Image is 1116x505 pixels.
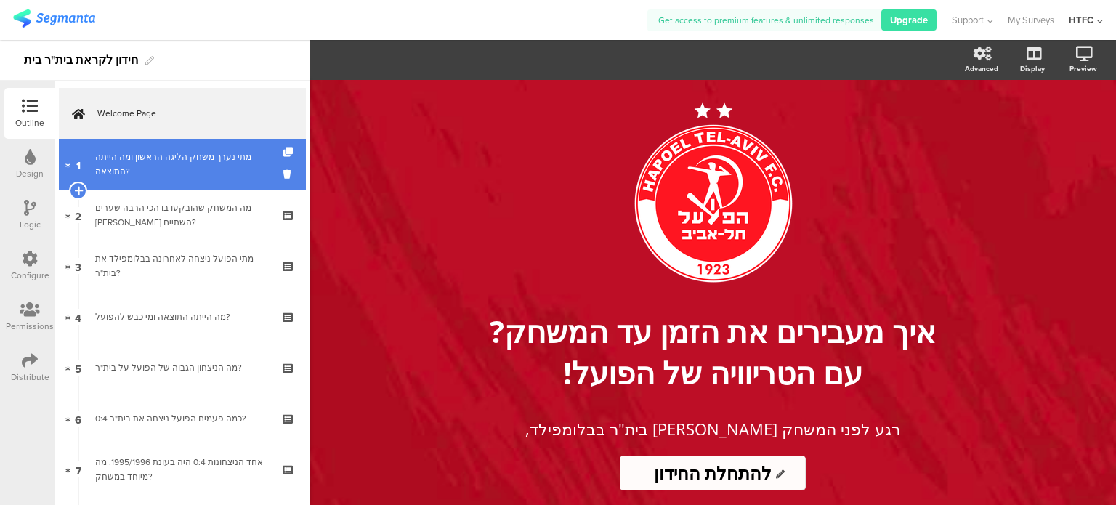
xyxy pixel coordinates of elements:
[59,291,306,342] a: 4 מה הייתה התוצאה ומי כבש להפועל?
[965,63,998,74] div: Advanced
[95,150,269,179] div: מתי נערך משחק הליגה הראשון ומה הייתה התוצאה?
[76,156,81,172] span: 1
[75,411,81,427] span: 6
[59,139,306,190] a: 1 מתי נערך משחק הליגה הראשון ומה הייתה התוצאה?
[95,360,269,375] div: מה הניצחון הגבוה של הפועל על בית"ר?
[444,310,982,352] p: איך מעבירים את הזמן עד המשחק?
[283,148,296,157] i: Duplicate
[95,310,269,324] div: מה הייתה התוצאה ומי כבש להפועל?
[658,14,874,27] span: Get access to premium features & unlimited responses
[59,88,306,139] a: Welcome Page
[16,167,44,180] div: Design
[75,309,81,325] span: 4
[59,342,306,393] a: 5 מה הניצחון הגבוה של הפועל על בית"ר?
[458,417,967,441] p: רגע לפני המשחק [PERSON_NAME] בית"ר בבלומפילד,
[283,167,296,181] i: Delete
[13,9,95,28] img: segmanta logo
[75,360,81,376] span: 5
[75,258,81,274] span: 3
[75,207,81,223] span: 2
[890,13,928,27] span: Upgrade
[59,241,306,291] a: 3 מתי הפועל ניצחה לאחרונה בבלומפילד את בית"ר?
[95,201,269,230] div: מה המשחק שהובקעו בו הכי הרבה שערים בין השתיים?
[952,13,984,27] span: Support
[59,393,306,444] a: 6 כמה פעמים הפועל ניצחה את בית"ר 0:4?
[76,461,81,477] span: 7
[95,455,269,484] div: אחד הניצחונות 0:4 היה בעונת 1995/1996. מה מיוחד במשחק?
[59,190,306,241] a: 2 מה המשחק שהובקעו בו הכי הרבה שערים [PERSON_NAME] השתיים?
[97,106,283,121] span: Welcome Page
[6,320,54,333] div: Permissions
[1069,13,1093,27] div: HTFC
[95,411,269,426] div: כמה פעמים הפועל ניצחה את בית"ר 0:4?
[444,352,982,393] p: עם הטריוויה של הפועל!
[24,49,138,72] div: חידון לקראת בית"ר בית
[20,218,41,231] div: Logic
[620,456,806,490] input: Start
[11,269,49,282] div: Configure
[1069,63,1097,74] div: Preview
[1020,63,1045,74] div: Display
[59,444,306,495] a: 7 אחד הניצחונות 0:4 היה בעונת 1995/1996. מה מיוחד במשחק?
[11,371,49,384] div: Distribute
[95,251,269,280] div: מתי הפועל ניצחה לאחרונה בבלומפילד את בית"ר?
[15,116,44,129] div: Outline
